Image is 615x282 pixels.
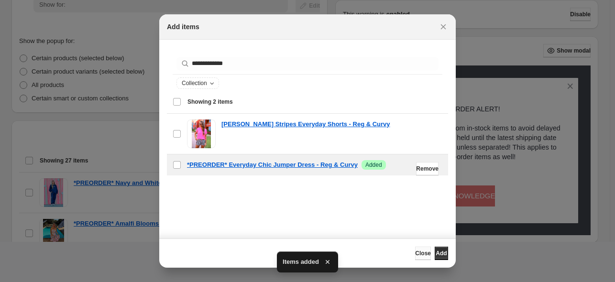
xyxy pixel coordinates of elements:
[221,119,390,129] a: [PERSON_NAME] Stripes Everyday Shorts - Reg & Curvy
[187,98,233,106] span: Showing 2 items
[437,20,450,33] button: Close
[365,161,382,169] span: Added
[415,247,431,260] button: Close
[436,249,447,257] span: Add
[416,162,439,175] button: Remove
[167,22,199,32] h2: Add items
[187,160,358,170] a: *PREORDER* Everyday Chic Jumper Dress - Reg & Curvy
[415,249,431,257] span: Close
[177,78,219,88] button: Collection
[435,247,448,260] button: Add
[416,165,439,173] span: Remove
[182,79,207,87] span: Collection
[283,257,319,267] span: Items added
